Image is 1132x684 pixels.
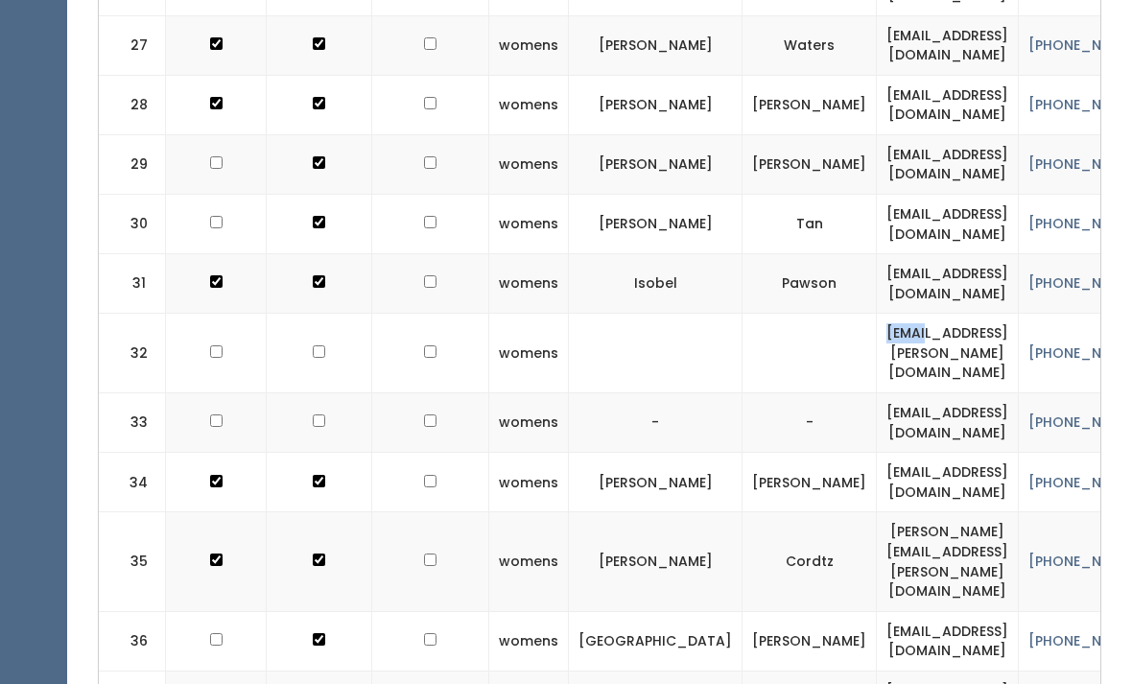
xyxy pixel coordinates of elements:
[877,611,1019,671] td: [EMAIL_ADDRESS][DOMAIN_NAME]
[99,314,166,393] td: 32
[877,195,1019,254] td: [EMAIL_ADDRESS][DOMAIN_NAME]
[743,134,877,194] td: [PERSON_NAME]
[877,393,1019,453] td: [EMAIL_ADDRESS][DOMAIN_NAME]
[569,195,743,254] td: [PERSON_NAME]
[743,393,877,453] td: -
[489,75,569,134] td: womens
[877,75,1019,134] td: [EMAIL_ADDRESS][DOMAIN_NAME]
[743,453,877,512] td: [PERSON_NAME]
[99,134,166,194] td: 29
[489,453,569,512] td: womens
[99,75,166,134] td: 28
[877,314,1019,393] td: [EMAIL_ADDRESS][PERSON_NAME][DOMAIN_NAME]
[99,254,166,314] td: 31
[569,15,743,75] td: [PERSON_NAME]
[743,75,877,134] td: [PERSON_NAME]
[489,254,569,314] td: womens
[569,453,743,512] td: [PERSON_NAME]
[99,195,166,254] td: 30
[569,254,743,314] td: Isobel
[569,611,743,671] td: [GEOGRAPHIC_DATA]
[569,134,743,194] td: [PERSON_NAME]
[743,15,877,75] td: Waters
[743,611,877,671] td: [PERSON_NAME]
[489,512,569,611] td: womens
[743,195,877,254] td: Tan
[99,512,166,611] td: 35
[877,453,1019,512] td: [EMAIL_ADDRESS][DOMAIN_NAME]
[569,393,743,453] td: -
[569,75,743,134] td: [PERSON_NAME]
[569,512,743,611] td: [PERSON_NAME]
[877,254,1019,314] td: [EMAIL_ADDRESS][DOMAIN_NAME]
[877,15,1019,75] td: [EMAIL_ADDRESS][DOMAIN_NAME]
[99,453,166,512] td: 34
[489,611,569,671] td: womens
[489,195,569,254] td: womens
[99,611,166,671] td: 36
[99,15,166,75] td: 27
[489,134,569,194] td: womens
[743,254,877,314] td: Pawson
[489,393,569,453] td: womens
[743,512,877,611] td: Cordtz
[99,393,166,453] td: 33
[877,512,1019,611] td: [PERSON_NAME][EMAIL_ADDRESS][PERSON_NAME][DOMAIN_NAME]
[877,134,1019,194] td: [EMAIL_ADDRESS][DOMAIN_NAME]
[489,314,569,393] td: womens
[489,15,569,75] td: womens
